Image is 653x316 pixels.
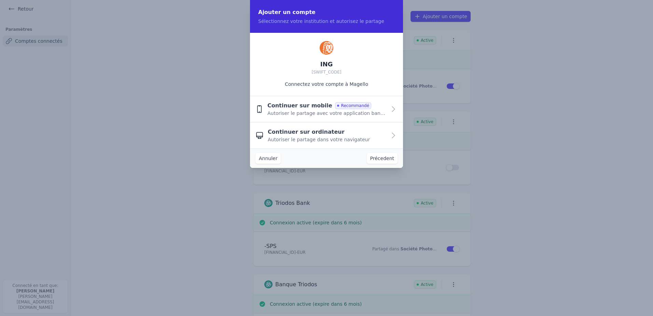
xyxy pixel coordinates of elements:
[320,41,333,55] img: ING
[267,110,387,117] span: Autoriser le partage avec votre application bancaire
[250,122,403,148] button: Continuer sur ordinateur Autoriser le partage dans votre navigateur
[311,70,341,75] span: [SWIFT_CODE]
[268,128,345,136] span: Continuer sur ordinateur
[255,153,281,164] button: Annuler
[335,102,371,109] span: Recommandé
[268,136,370,143] span: Autoriser le partage dans votre navigateur
[285,81,368,88] p: Connectez votre compte à Magello
[267,102,332,110] span: Continuer sur mobile
[258,8,395,16] h2: Ajouter un compte
[311,60,341,68] h2: ING
[367,153,398,164] button: Précedent
[258,18,395,25] p: Sélectionnez votre institution et autorisez le partage
[250,96,403,122] button: Continuer sur mobile Recommandé Autoriser le partage avec votre application bancaire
